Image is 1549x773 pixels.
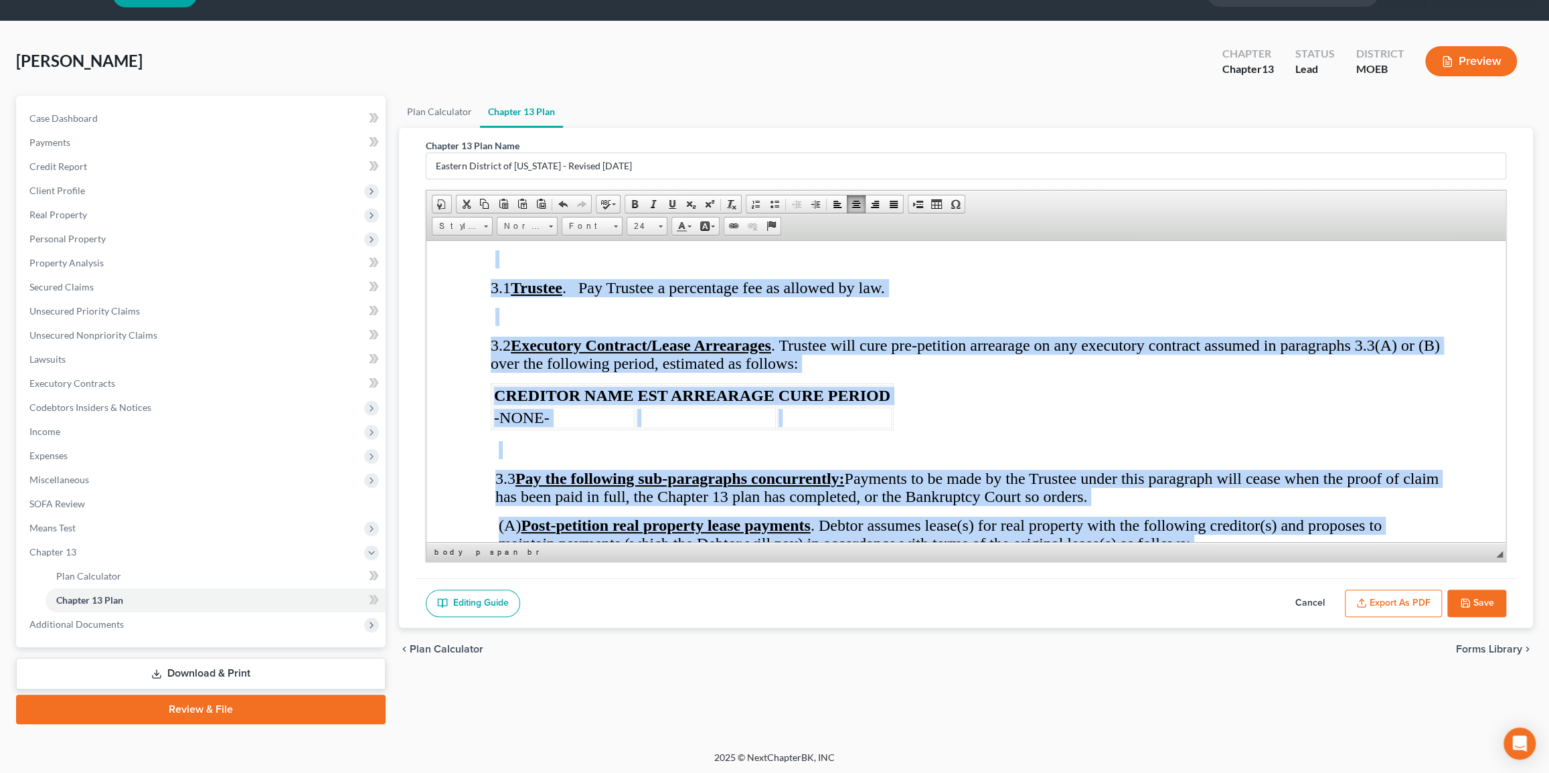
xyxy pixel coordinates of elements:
span: Styles [432,218,479,235]
a: Italic [644,195,663,213]
a: 24 [627,217,667,236]
button: chevron_left Plan Calculator [399,644,483,655]
a: Plan Calculator [46,564,386,588]
span: Resize [1496,551,1503,557]
button: Export as PDF [1345,590,1442,618]
span: Credit Report [29,161,87,172]
a: Redo [572,195,591,213]
a: Cut [457,195,475,213]
span: Secured Claims [29,281,94,292]
div: Status [1295,46,1334,62]
u: Post-petition real property lease payments [94,276,384,293]
a: Paste as plain text [513,195,532,213]
a: Paste [494,195,513,213]
button: Forms Library chevron_right [1456,644,1533,655]
button: Save [1447,590,1506,618]
span: SOFA Review [29,498,85,509]
span: Plan Calculator [410,644,483,655]
span: Additional Documents [29,618,124,630]
div: Open Intercom Messenger [1503,727,1536,760]
div: Lead [1295,62,1334,77]
span: 13 [1261,62,1273,75]
a: Increase Indent [806,195,825,213]
span: Unsecured Priority Claims [29,305,140,317]
a: br element [525,545,543,559]
div: Chapter [1222,62,1273,77]
a: Spell Checker [596,195,620,213]
a: Normal [497,217,558,236]
a: Superscript [700,195,719,213]
span: Means Test [29,522,76,533]
div: Chapter [1222,46,1273,62]
a: Align Right [866,195,884,213]
a: Payments [19,131,386,155]
a: Insert/Remove Bulleted List [765,195,784,213]
span: Chapter 13 [29,546,76,557]
a: Plan Calculator [399,96,480,128]
input: Enter name... [426,153,1506,179]
a: Underline [663,195,681,213]
span: Case Dashboard [29,112,98,124]
span: Plan Calculator [56,570,121,582]
div: District [1356,46,1404,62]
a: Table [927,195,946,213]
a: Insert/Remove Numbered List [746,195,765,213]
span: Chapter 13 Plan [56,594,123,606]
span: Unsecured Nonpriority Claims [29,329,157,341]
a: Secured Claims [19,275,386,299]
i: chevron_right [1522,644,1533,655]
a: Center [847,195,866,213]
span: Lawsuits [29,353,66,365]
a: Paste from Word [532,195,550,213]
a: p element [473,545,486,559]
label: Chapter 13 Plan Name [426,139,519,153]
a: Case Dashboard [19,106,386,131]
a: Unlink [743,218,762,235]
a: Chapter 13 Plan [46,588,386,612]
span: Executory Contracts [29,377,115,389]
a: Background Color [696,218,719,235]
span: 24 [627,218,654,235]
a: Text Color [672,218,696,235]
span: Personal Property [29,233,106,244]
a: Align Left [828,195,847,213]
span: Font [562,218,609,235]
span: Normal [497,218,544,235]
a: Styles [432,217,493,236]
button: Preview [1425,46,1517,76]
a: span element [487,545,523,559]
span: Codebtors Insiders & Notices [29,402,151,413]
a: Bold [625,195,644,213]
a: Anchor [762,218,781,235]
a: Copy [475,195,494,213]
a: Insert Special Character [946,195,965,213]
span: Real Property [29,209,87,220]
a: Link [724,218,743,235]
span: Forms Library [1456,644,1522,655]
a: Font [562,217,623,236]
a: Download & Print [16,658,386,689]
span: (A) . Debtor assumes lease(s) for real property with the following creditor(s) and proposes to ma... [72,276,955,311]
a: Justify [884,195,903,213]
span: Client Profile [29,185,85,196]
a: SOFA Review [19,492,386,516]
a: Undo [554,195,572,213]
a: Subscript [681,195,700,213]
span: [PERSON_NAME] [16,51,143,70]
a: Decrease Indent [787,195,806,213]
a: Executory Contracts [19,371,386,396]
a: body element [432,545,472,559]
a: Credit Report [19,155,386,179]
i: chevron_left [399,644,410,655]
a: Unsecured Priority Claims [19,299,386,323]
iframe: Rich Text Editor, document-ckeditor [426,241,1505,542]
